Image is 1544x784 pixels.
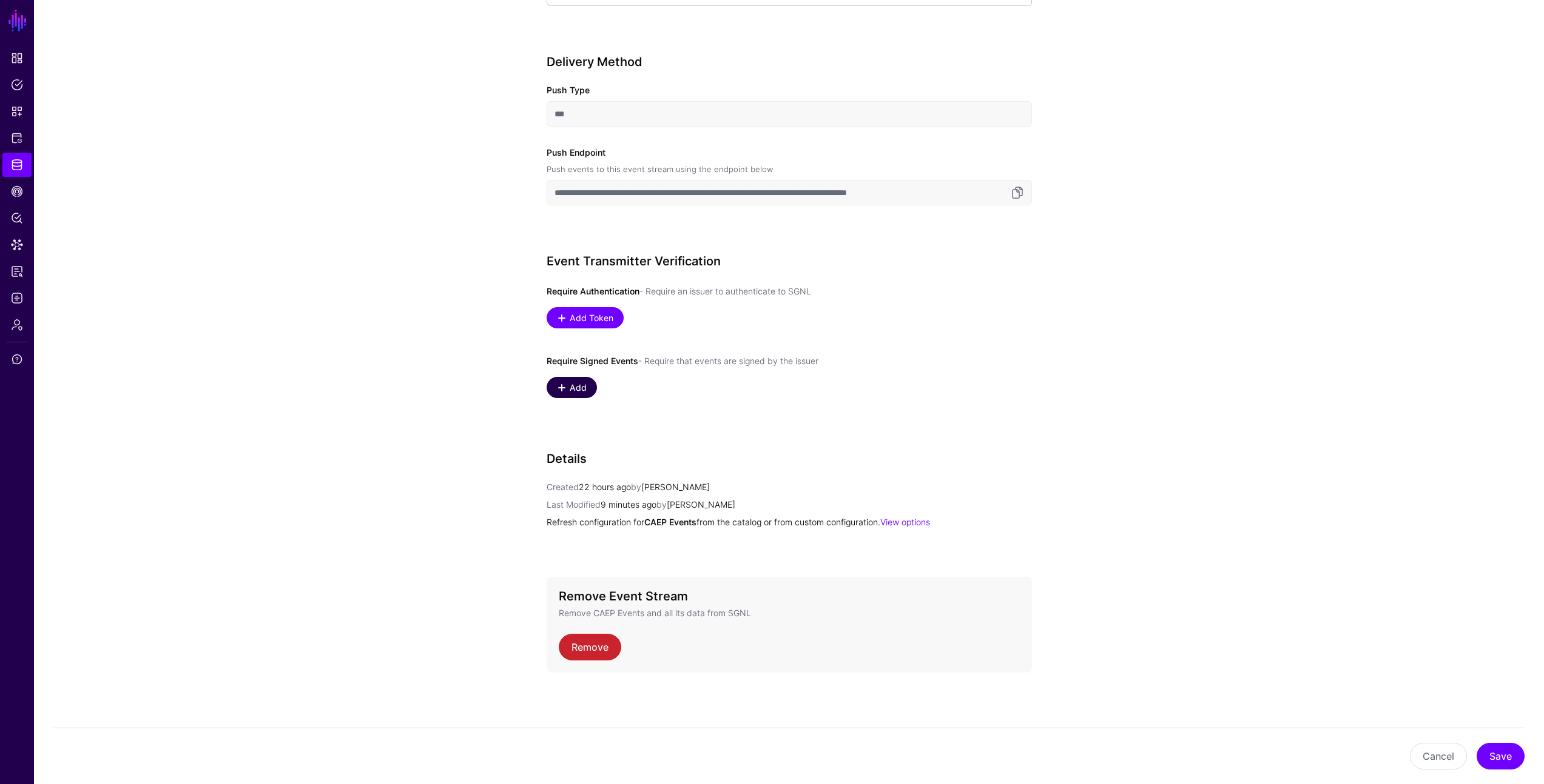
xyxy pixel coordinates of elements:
[11,265,23,277] span: Reports
[2,99,32,124] a: Snippets
[2,206,32,230] a: Policy Lens
[880,517,930,527] a: View options
[2,73,32,97] a: Policies
[656,499,667,510] span: by
[11,159,23,171] span: Identity Data Fabric
[11,239,23,251] span: Data Lens
[547,283,811,297] label: Require Authentication
[547,146,774,176] label: Push Endpoint
[547,55,1032,69] h3: Delivery Method
[547,516,1032,528] p: Refresh configuration for from the catalog or from custom configuration.
[559,606,1020,619] p: Remove CAEP Events and all its data from SGNL
[2,126,32,150] a: Protected Systems
[1477,743,1525,769] button: Save
[11,292,23,304] span: Logs
[639,286,811,296] span: - Require an issuer to authenticate to SGNL
[11,353,23,365] span: Support
[631,482,710,492] app-identifier: [PERSON_NAME]
[631,482,641,492] span: by
[2,179,32,204] a: CAEP Hub
[11,105,23,118] span: Snippets
[11,52,23,64] span: Dashboard
[547,451,1032,466] h3: Details
[638,356,818,366] span: - Require that events are signed by the issuer
[11,185,23,198] span: CAEP Hub
[2,259,32,284] a: Reports
[656,499,735,510] app-identifier: [PERSON_NAME]
[547,164,774,176] div: Push events to this event stream using the endpoint below
[644,517,696,527] strong: CAEP Events
[2,233,32,257] a: Data Lens
[11,212,23,224] span: Policy Lens
[559,589,1020,603] h3: Remove Event Stream
[547,499,601,510] span: Last Modified
[11,132,23,144] span: Protected Systems
[11,319,23,331] span: Admin
[568,311,615,324] span: Add Token
[547,482,579,492] span: Created
[547,254,1032,268] h3: Event Transmitter Verification
[2,313,32,337] a: Admin
[7,7,28,34] a: SGNL
[2,286,32,310] a: Logs
[568,381,588,394] span: Add
[559,634,621,660] a: Remove
[547,353,818,367] label: Require Signed Events
[2,46,32,70] a: Dashboard
[1410,743,1467,769] button: Cancel
[2,153,32,177] a: Identity Data Fabric
[11,79,23,91] span: Policies
[601,499,656,510] span: 9 minutes ago
[547,84,590,96] label: Push Type
[579,482,631,492] span: 22 hours ago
